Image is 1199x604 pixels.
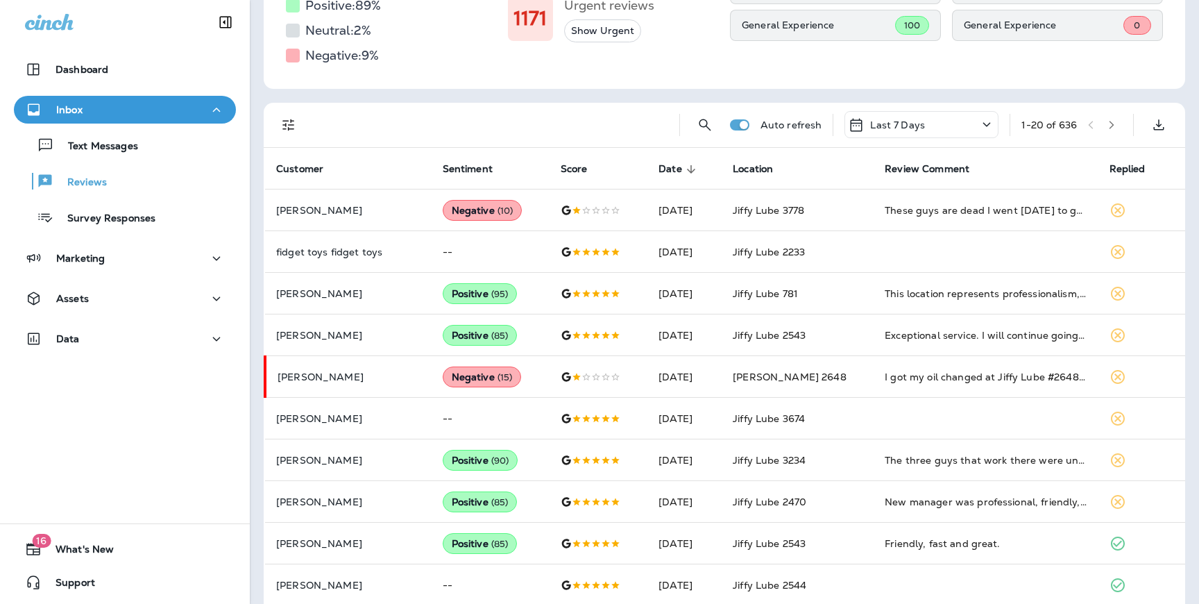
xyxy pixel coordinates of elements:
p: Dashboard [56,64,108,75]
td: -- [432,231,550,273]
div: I got my oil changed at Jiffy Lube #2648, 2901 N. Carson St. then started noticing an oil leak al... [885,370,1087,384]
td: [DATE] [647,481,722,523]
p: Survey Responses [53,212,155,226]
div: Positive [443,450,518,471]
span: Date [658,163,700,176]
td: [DATE] [647,190,722,231]
span: 0 [1134,19,1140,31]
div: Negative [443,367,522,387]
span: 16 [32,534,51,548]
td: -- [432,398,550,439]
span: Sentiment [443,163,511,176]
p: [PERSON_NAME] [278,371,420,383]
span: Sentiment [443,163,493,175]
h1: 1171 [513,7,547,30]
p: [PERSON_NAME] [276,455,420,466]
button: 16What's New [14,535,236,563]
span: Jiffy Lube 3234 [733,454,806,467]
span: [PERSON_NAME] 2648 [733,371,847,383]
p: [PERSON_NAME] [276,538,420,549]
span: Score [561,163,606,176]
td: [DATE] [647,231,722,273]
p: [PERSON_NAME] [276,205,420,216]
button: Inbox [14,96,236,124]
p: fidget toys fidget toys [276,246,420,258]
span: Location [733,163,791,176]
span: Jiffy Lube 2543 [733,329,806,342]
button: Assets [14,285,236,312]
span: Jiffy Lube 2470 [733,496,806,508]
div: 1 - 20 of 636 [1021,119,1077,131]
span: ( 10 ) [498,205,513,217]
span: ( 85 ) [491,538,509,550]
p: [PERSON_NAME] [276,330,420,341]
span: Support [42,577,95,594]
p: Text Messages [54,140,138,153]
div: These guys are dead I went today to get my car smogged and renewed and instead of making the oil ... [885,203,1087,217]
td: [DATE] [647,439,722,481]
span: Customer [276,163,341,176]
span: Jiffy Lube 2544 [733,579,806,592]
button: Search Reviews [691,111,719,139]
p: [PERSON_NAME] [276,288,420,299]
td: [DATE] [647,356,722,398]
button: Support [14,569,236,596]
td: [DATE] [647,314,722,356]
div: Positive [443,492,518,512]
span: Jiffy Lube 3674 [733,412,805,425]
button: Data [14,325,236,353]
button: Filters [275,111,303,139]
button: Dashboard [14,56,236,83]
span: ( 90 ) [491,455,509,467]
button: Reviews [14,167,236,196]
button: Survey Responses [14,203,236,232]
p: General Experience [742,19,895,31]
span: Location [733,163,773,175]
div: Positive [443,325,518,346]
p: Data [56,333,80,344]
p: Assets [56,293,89,304]
p: Reviews [53,176,107,190]
span: Review Comment [885,163,969,175]
span: Date [658,163,682,175]
p: Inbox [56,104,83,115]
span: Customer [276,163,323,175]
p: Marketing [56,253,105,264]
h5: Neutral: 2 % [305,19,371,42]
p: [PERSON_NAME] [276,580,420,591]
td: [DATE] [647,273,722,314]
div: New manager was professional, friendly, and efficient. In and out in a Jiffy.😊 [885,495,1087,509]
p: General Experience [964,19,1123,31]
span: Review Comment [885,163,987,176]
p: [PERSON_NAME] [276,496,420,507]
span: Jiffy Lube 2543 [733,537,806,550]
span: Replied [1109,163,1164,176]
div: Friendly, fast and great. [885,537,1087,551]
span: ( 85 ) [491,330,509,342]
span: ( 85 ) [491,496,509,508]
button: Text Messages [14,131,236,160]
td: [DATE] [647,398,722,439]
span: Jiffy Lube 781 [733,287,798,300]
button: Show Urgent [564,19,641,42]
td: [DATE] [647,523,722,564]
span: Replied [1109,163,1146,175]
button: Marketing [14,244,236,272]
div: Exceptional service. I will continue going here in the future.. [885,328,1087,342]
span: ( 15 ) [498,371,513,383]
button: Export as CSV [1145,111,1173,139]
button: Collapse Sidebar [206,8,245,36]
span: Jiffy Lube 2233 [733,246,805,258]
span: Jiffy Lube 3778 [733,204,804,217]
p: Last 7 Days [870,119,925,131]
p: [PERSON_NAME] [276,413,420,424]
div: This location represents professionalism, friendliness, and exemplary work. From the start, I was... [885,287,1087,301]
div: The three guys that work there were unbelievable the manager I believe was named Tyler so knowled... [885,453,1087,467]
p: Auto refresh [760,119,822,131]
div: Positive [443,283,518,304]
span: What's New [42,544,114,560]
span: 100 [904,19,920,31]
h5: Negative: 9 % [305,44,379,67]
span: ( 95 ) [491,288,509,300]
div: Positive [443,533,518,554]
